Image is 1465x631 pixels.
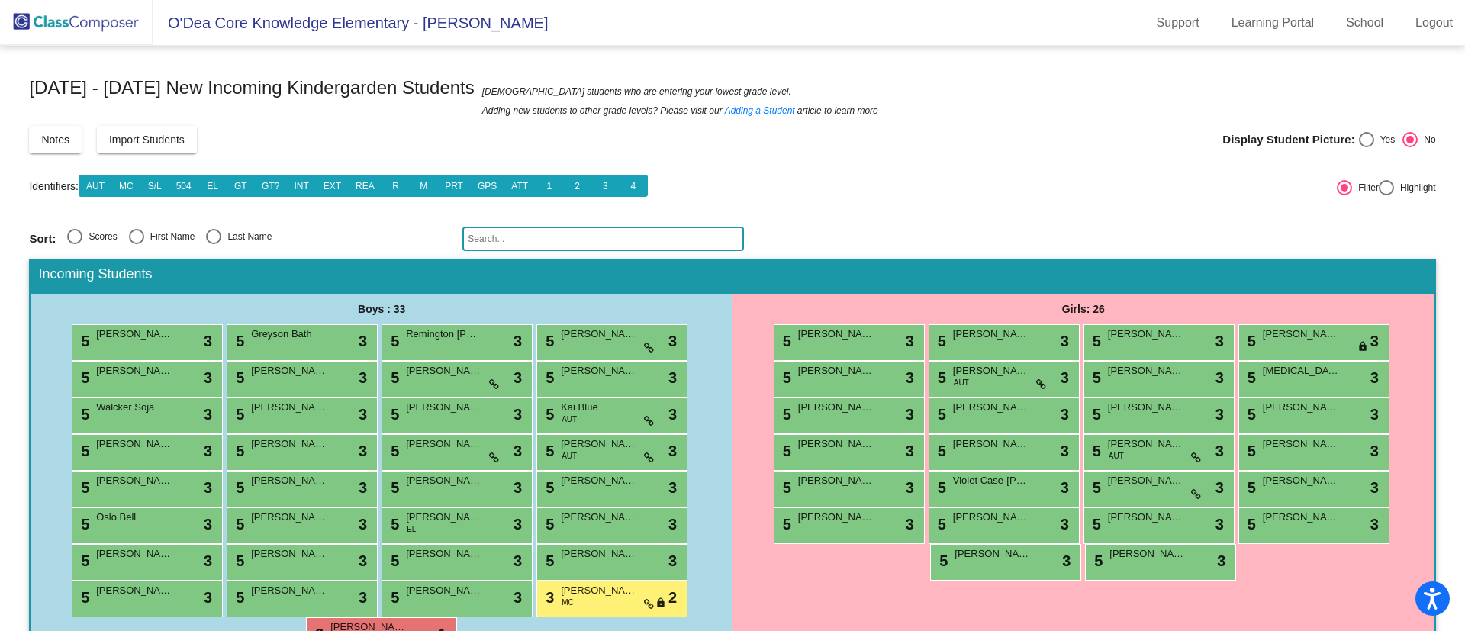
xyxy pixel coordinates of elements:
[409,175,438,197] button: M
[1108,473,1184,488] span: [PERSON_NAME]
[406,363,482,378] span: [PERSON_NAME]
[1108,510,1184,525] span: [PERSON_NAME]
[359,366,367,389] span: 3
[561,363,637,378] span: [PERSON_NAME]
[668,549,677,572] span: 3
[204,476,212,499] span: 3
[482,84,791,99] span: [DEMOGRAPHIC_DATA] students who are entering your lowest grade level.
[1244,443,1256,459] span: 5
[798,473,874,488] span: [PERSON_NAME]
[906,513,914,536] span: 3
[1357,341,1368,353] span: lock
[387,552,399,569] span: 5
[542,516,554,533] span: 5
[77,552,89,569] span: 5
[934,479,946,496] span: 5
[1062,549,1071,572] span: 3
[204,403,212,426] span: 3
[407,523,416,535] span: EL
[934,333,946,349] span: 5
[953,473,1029,488] span: Violet Case-[PERSON_NAME]
[482,103,878,118] span: Adding new students to other grade levels? Please visit our article to learn more
[1403,11,1465,35] a: Logout
[563,175,592,197] button: 2
[232,443,244,459] span: 5
[1089,333,1101,349] span: 5
[359,476,367,499] span: 3
[169,175,199,197] button: 504
[38,266,152,283] span: Incoming Students
[668,476,677,499] span: 3
[1061,476,1069,499] span: 3
[251,583,327,598] span: [PERSON_NAME] [PERSON_NAME]
[619,175,648,197] button: 4
[562,597,574,608] span: MC
[1061,403,1069,426] span: 3
[561,400,637,415] span: Kai Blue
[109,134,185,146] span: Import Students
[96,583,172,598] span: [PERSON_NAME]
[232,479,244,496] span: 5
[1108,436,1184,452] span: [PERSON_NAME]
[955,546,1031,562] span: [PERSON_NAME]
[251,400,327,415] span: [PERSON_NAME]
[1089,406,1101,423] span: 5
[1370,513,1379,536] span: 3
[1370,366,1379,389] span: 3
[1352,181,1379,195] div: Filter
[96,473,172,488] span: [PERSON_NAME]
[470,175,504,197] button: GPS
[934,443,946,459] span: 5
[514,439,522,462] span: 3
[1263,400,1339,415] span: [PERSON_NAME]
[668,439,677,462] span: 3
[1334,11,1396,35] a: School
[232,333,244,349] span: 5
[542,479,554,496] span: 5
[1370,403,1379,426] span: 3
[779,369,791,386] span: 5
[1217,549,1225,572] span: 3
[514,366,522,389] span: 3
[387,369,399,386] span: 5
[382,175,411,197] button: R
[437,175,471,197] button: PRT
[232,369,244,386] span: 5
[779,406,791,423] span: 5
[1089,479,1101,496] span: 5
[779,333,791,349] span: 5
[96,363,172,378] span: [PERSON_NAME]
[953,400,1029,415] span: [PERSON_NAME]
[153,11,548,35] span: O'Dea Core Knowledge Elementary - [PERSON_NAME]
[406,400,482,415] span: [PERSON_NAME]
[1418,133,1435,146] div: No
[359,513,367,536] span: 3
[906,366,914,389] span: 3
[254,175,287,197] button: GT?
[1263,473,1339,488] span: [PERSON_NAME]
[406,583,482,598] span: [PERSON_NAME]
[1109,546,1186,562] span: [PERSON_NAME]
[514,586,522,609] span: 3
[798,510,874,525] span: [PERSON_NAME]
[1394,181,1436,195] div: Highlight
[96,327,172,342] span: [PERSON_NAME]
[1263,327,1339,342] span: [PERSON_NAME]
[251,363,327,378] span: [PERSON_NAME] [PERSON_NAME]
[97,126,197,153] button: Import Students
[953,327,1029,342] span: [PERSON_NAME]
[1215,366,1224,389] span: 3
[561,510,637,525] span: [PERSON_NAME]
[251,510,327,525] span: [PERSON_NAME]
[798,327,874,342] span: [PERSON_NAME]
[29,229,451,249] mat-radio-group: Select an option
[1215,330,1224,353] span: 3
[561,327,637,342] span: [PERSON_NAME]
[77,369,89,386] span: 5
[1244,479,1256,496] span: 5
[406,546,482,562] span: [PERSON_NAME]
[406,510,482,525] span: [PERSON_NAME]
[953,363,1029,378] span: [PERSON_NAME]
[198,175,227,197] button: EL
[251,327,327,342] span: Greyson Bath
